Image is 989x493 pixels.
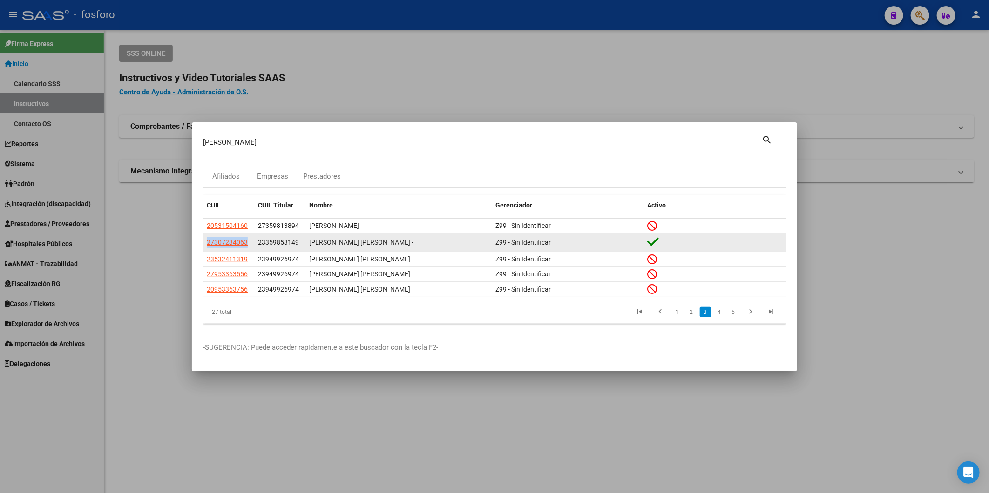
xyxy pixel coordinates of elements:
[671,304,684,320] li: page 1
[492,195,644,215] datatable-header-cell: Gerenciador
[258,255,299,263] span: 23949926974
[647,201,666,209] span: Activo
[254,195,305,215] datatable-header-cell: CUIL Titular
[651,307,669,317] a: go to previous page
[762,307,780,317] a: go to last page
[495,239,551,246] span: Z99 - Sin Identificar
[495,201,532,209] span: Gerenciador
[684,304,698,320] li: page 2
[631,307,649,317] a: go to first page
[258,239,299,246] span: 23359853149
[728,307,739,317] a: 5
[672,307,683,317] a: 1
[203,195,254,215] datatable-header-cell: CUIL
[258,222,299,229] span: 27359813894
[309,237,488,248] div: [PERSON_NAME] [PERSON_NAME] -
[203,300,318,324] div: 27 total
[258,201,293,209] span: CUIL Titular
[207,222,248,229] span: 20531504160
[213,171,240,182] div: Afiliados
[686,307,697,317] a: 2
[207,201,221,209] span: CUIL
[305,195,492,215] datatable-header-cell: Nombre
[712,304,726,320] li: page 4
[309,269,488,280] div: [PERSON_NAME] [PERSON_NAME]
[762,133,772,145] mat-icon: search
[644,195,786,215] datatable-header-cell: Activo
[495,270,551,278] span: Z99 - Sin Identificar
[309,284,488,295] div: [PERSON_NAME] [PERSON_NAME]
[957,461,980,484] div: Open Intercom Messenger
[258,286,299,293] span: 23949926974
[257,171,289,182] div: Empresas
[495,222,551,229] span: Z99 - Sin Identificar
[258,270,299,278] span: 23949926974
[309,201,333,209] span: Nombre
[309,220,488,231] div: [PERSON_NAME]
[203,342,786,353] p: -SUGERENCIA: Puede acceder rapidamente a este buscador con la tecla F2-
[742,307,759,317] a: go to next page
[207,239,248,246] span: 27307234063
[698,304,712,320] li: page 3
[207,286,248,293] span: 20953363756
[495,286,551,293] span: Z99 - Sin Identificar
[207,255,248,263] span: 23532411319
[714,307,725,317] a: 4
[495,255,551,263] span: Z99 - Sin Identificar
[207,270,248,278] span: 27953363556
[303,171,341,182] div: Prestadores
[726,304,740,320] li: page 5
[700,307,711,317] a: 3
[309,254,488,265] div: [PERSON_NAME] [PERSON_NAME]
